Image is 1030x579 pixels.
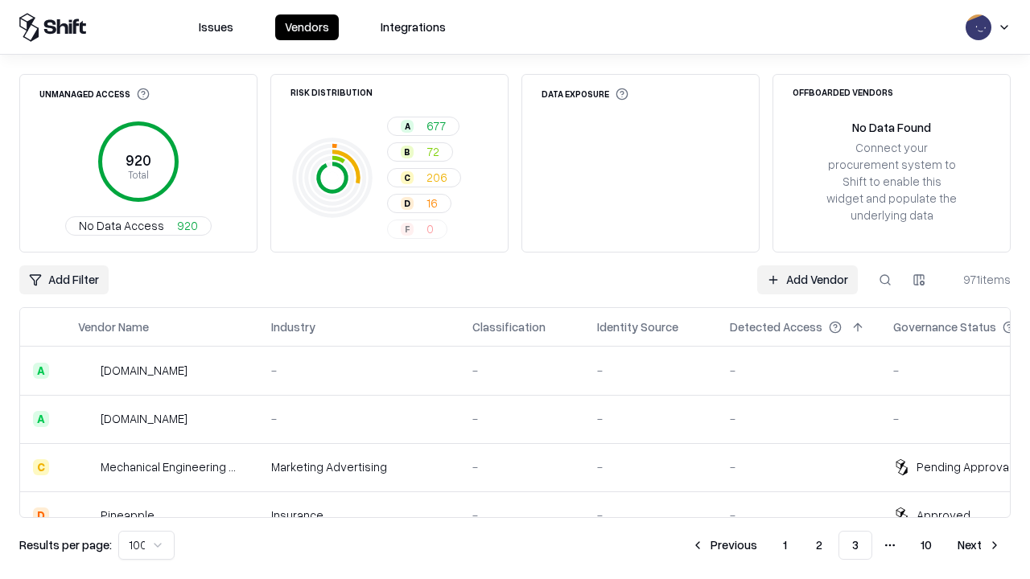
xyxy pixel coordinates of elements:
button: 3 [838,531,872,560]
div: - [730,507,867,524]
nav: pagination [682,531,1011,560]
div: 971 items [946,271,1011,288]
div: No Data Found [852,119,931,136]
div: B [401,146,414,158]
div: Risk Distribution [290,88,373,96]
div: - [472,362,571,379]
img: madisonlogic.com [78,411,94,427]
span: 920 [177,217,198,234]
button: Next [948,531,1011,560]
span: No Data Access [79,217,164,234]
div: - [472,410,571,427]
div: - [597,507,704,524]
div: - [597,362,704,379]
button: Vendors [275,14,339,40]
div: Industry [271,318,315,335]
tspan: Total [128,168,149,181]
div: Pineapple [101,507,154,524]
button: D16 [387,194,451,213]
button: B72 [387,142,453,162]
div: Vendor Name [78,318,149,335]
div: Insurance [271,507,447,524]
p: Results per page: [19,536,112,553]
div: Offboarded Vendors [793,88,893,96]
div: - [730,410,867,427]
div: A [401,120,414,133]
tspan: 920 [126,151,151,169]
button: A677 [387,117,459,136]
img: Pineapple [78,507,94,524]
div: Approved [917,507,970,524]
div: Identity Source [597,318,678,335]
div: - [730,458,867,475]
div: D [33,507,49,524]
div: - [597,458,704,475]
button: 10 [908,531,945,560]
div: - [271,410,447,427]
span: 677 [426,117,446,134]
div: C [401,171,414,184]
div: - [472,507,571,524]
div: A [33,363,49,379]
button: C206 [387,168,461,187]
a: Add Vendor [757,265,858,294]
button: 1 [770,531,800,560]
button: Add Filter [19,265,109,294]
span: 16 [426,195,438,211]
div: Mechanical Engineering World [101,458,245,475]
button: No Data Access920 [65,216,212,236]
div: Unmanaged Access [39,88,150,101]
div: Marketing Advertising [271,458,447,475]
div: A [33,411,49,427]
img: Mechanical Engineering World [78,459,94,475]
button: Previous [682,531,767,560]
div: - [472,458,571,475]
div: C [33,459,49,475]
div: Governance Status [893,318,996,335]
div: Pending Approval [917,458,1011,475]
span: 206 [426,169,447,186]
button: Integrations [371,14,455,40]
div: Connect your procurement system to Shift to enable this widget and populate the underlying data [825,139,958,224]
div: [DOMAIN_NAME] [101,362,187,379]
div: Detected Access [730,318,822,335]
button: 2 [803,531,835,560]
img: automat-it.com [78,363,94,379]
button: Issues [189,14,243,40]
div: - [597,410,704,427]
span: 72 [426,143,439,160]
div: Data Exposure [542,88,628,101]
div: Classification [472,318,546,335]
div: [DOMAIN_NAME] [101,410,187,427]
div: D [401,197,414,210]
div: - [730,362,867,379]
div: - [271,362,447,379]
